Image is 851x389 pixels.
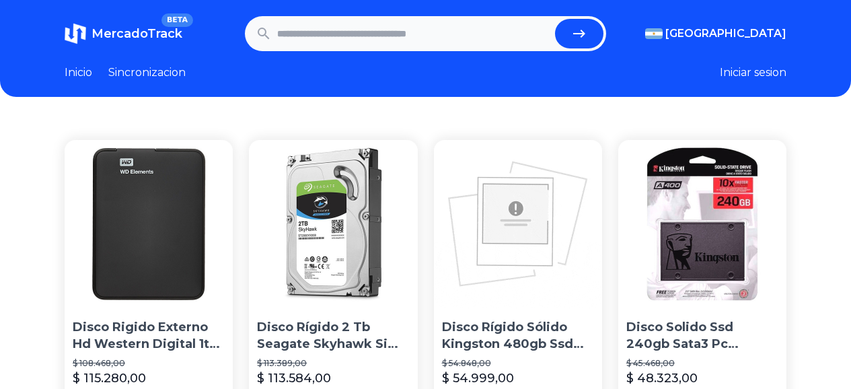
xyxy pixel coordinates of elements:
[618,140,786,308] img: Disco Solido Ssd 240gb Sata3 Pc Notebook Mac
[161,13,193,27] span: BETA
[257,319,409,353] p: Disco Rígido 2 Tb Seagate Skyhawk Simil Purple Wd Dvr Cct
[91,26,182,41] span: MercadoTrack
[249,140,417,308] img: Disco Rígido 2 Tb Seagate Skyhawk Simil Purple Wd Dvr Cct
[108,65,186,81] a: Sincronizacion
[65,23,86,44] img: MercadoTrack
[73,358,225,369] p: $ 108.468,00
[626,369,698,388] p: $ 48.323,00
[626,358,778,369] p: $ 45.468,00
[645,26,786,42] button: [GEOGRAPHIC_DATA]
[720,65,786,81] button: Iniciar sesion
[442,369,514,388] p: $ 54.999,00
[65,23,182,44] a: MercadoTrackBETA
[434,140,602,308] img: Disco Rígido Sólido Kingston 480gb Ssd Now A400 Sata3 2.5
[73,369,146,388] p: $ 115.280,00
[626,319,778,353] p: Disco Solido Ssd 240gb Sata3 Pc Notebook Mac
[442,319,594,353] p: Disco Rígido Sólido Kingston 480gb Ssd Now A400 Sata3 2.5
[65,65,92,81] a: Inicio
[665,26,786,42] span: [GEOGRAPHIC_DATA]
[73,319,225,353] p: Disco Rigido Externo Hd Western Digital 1tb Usb 3.0 Win/mac
[65,140,233,308] img: Disco Rigido Externo Hd Western Digital 1tb Usb 3.0 Win/mac
[645,28,663,39] img: Argentina
[257,369,331,388] p: $ 113.584,00
[442,358,594,369] p: $ 54.848,00
[257,358,409,369] p: $ 113.389,00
